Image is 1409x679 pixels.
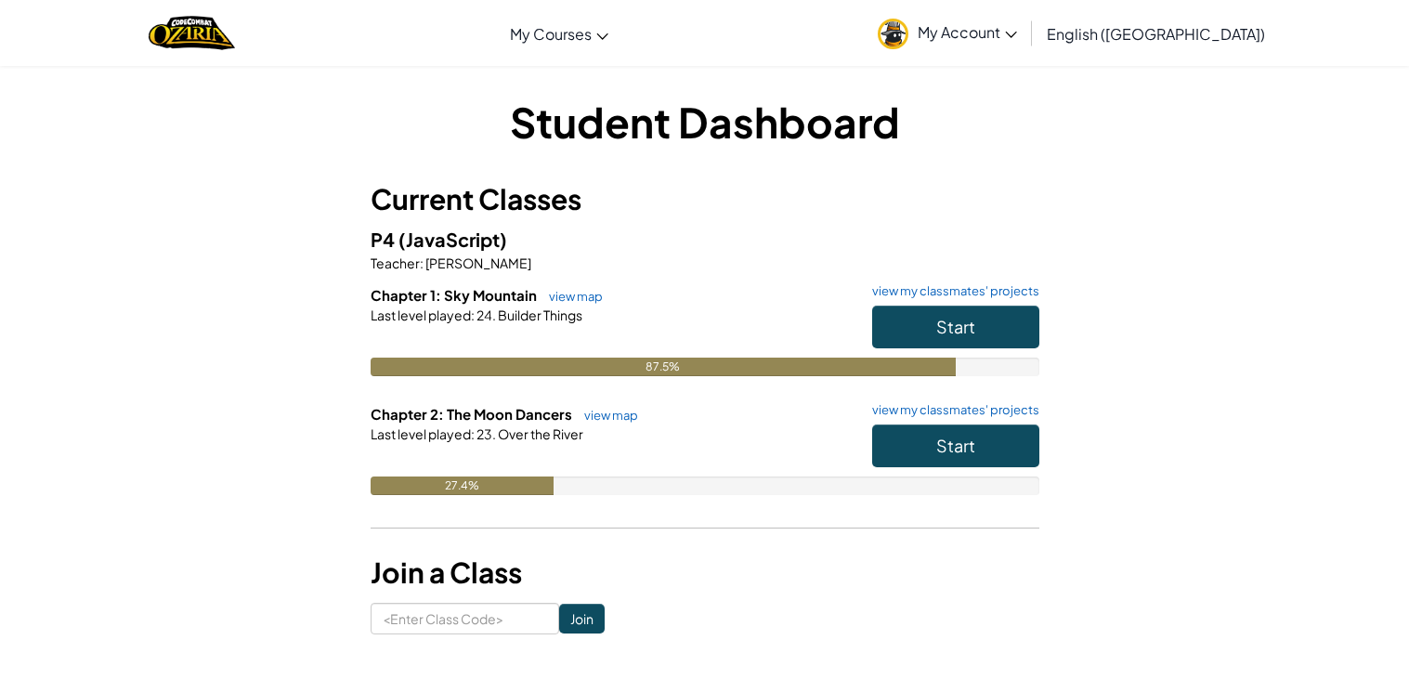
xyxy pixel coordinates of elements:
[398,228,507,251] span: (JavaScript)
[863,404,1039,416] a: view my classmates' projects
[510,24,592,44] span: My Courses
[475,307,496,323] span: 24.
[918,22,1017,42] span: My Account
[540,289,603,304] a: view map
[496,307,582,323] span: Builder Things
[371,93,1039,150] h1: Student Dashboard
[471,307,475,323] span: :
[936,316,975,337] span: Start
[863,285,1039,297] a: view my classmates' projects
[149,14,235,52] img: Home
[424,255,531,271] span: [PERSON_NAME]
[371,552,1039,594] h3: Join a Class
[371,286,540,304] span: Chapter 1: Sky Mountain
[371,477,554,495] div: 27.4%
[501,8,618,59] a: My Courses
[371,603,559,634] input: <Enter Class Code>
[420,255,424,271] span: :
[936,435,975,456] span: Start
[868,4,1026,62] a: My Account
[371,405,575,423] span: Chapter 2: The Moon Dancers
[371,255,420,271] span: Teacher
[371,425,471,442] span: Last level played
[371,228,398,251] span: P4
[149,14,235,52] a: Ozaria by CodeCombat logo
[496,425,583,442] span: Over the River
[1037,8,1274,59] a: English ([GEOGRAPHIC_DATA])
[1047,24,1265,44] span: English ([GEOGRAPHIC_DATA])
[471,425,475,442] span: :
[371,307,471,323] span: Last level played
[371,358,956,376] div: 87.5%
[371,178,1039,220] h3: Current Classes
[872,424,1039,467] button: Start
[878,19,908,49] img: avatar
[575,408,638,423] a: view map
[475,425,496,442] span: 23.
[872,306,1039,348] button: Start
[559,604,605,633] input: Join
